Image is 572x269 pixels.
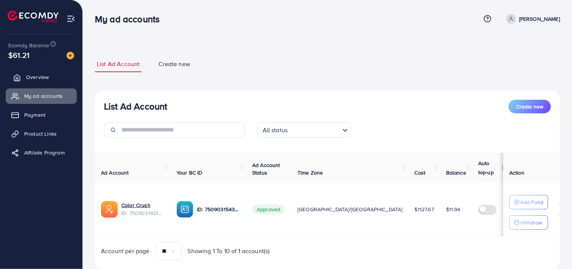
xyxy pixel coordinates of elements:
[540,235,566,263] iframe: Chat
[95,14,166,25] h3: My ad accounts
[6,70,77,85] a: Overview
[6,126,77,141] a: Product Links
[516,103,543,110] span: Create new
[8,49,29,60] span: $61.21
[97,60,140,68] span: List Ad Account
[298,169,323,176] span: Time Zone
[508,100,551,113] button: Create new
[290,123,339,136] input: Search for option
[67,52,74,59] img: image
[415,169,426,176] span: Cost
[509,195,548,209] button: Add Fund
[26,73,49,81] span: Overview
[261,125,290,136] span: All status
[67,14,75,23] img: menu
[197,205,240,214] p: ID: 7509031543751786504
[509,215,548,230] button: Withdraw
[446,206,460,213] span: $11.94
[6,88,77,104] a: My ad accounts
[446,169,466,176] span: Balance
[24,111,45,119] span: Payment
[24,130,57,138] span: Product Links
[298,206,403,213] span: [GEOGRAPHIC_DATA]/[GEOGRAPHIC_DATA]
[6,107,77,122] a: Payment
[188,247,270,255] span: Showing 1 To 10 of 1 account(s)
[8,11,59,22] img: logo
[121,201,164,217] div: <span class='underline'>Color Crush</span></br>7509031921045962753
[520,218,542,227] p: Withdraw
[415,206,434,213] span: $1127.67
[177,169,203,176] span: Your BC ID
[519,14,560,23] p: [PERSON_NAME]
[101,247,150,255] span: Account per page
[509,169,524,176] span: Action
[101,201,118,218] img: ic-ads-acc.e4c84228.svg
[252,161,280,176] span: Ad Account Status
[252,204,285,214] span: Approved
[121,201,150,209] a: Color Crush
[503,14,560,24] a: [PERSON_NAME]
[24,92,63,100] span: My ad accounts
[101,169,129,176] span: Ad Account
[6,145,77,160] a: Affiliate Program
[8,42,49,49] span: Ecomdy Balance
[257,122,352,138] div: Search for option
[121,209,164,217] span: ID: 7509031921045962753
[520,198,543,207] p: Add Fund
[24,149,65,156] span: Affiliate Program
[104,101,167,112] h3: List Ad Account
[158,60,190,68] span: Create new
[478,159,500,177] p: Auto top-up
[177,201,193,218] img: ic-ba-acc.ded83a64.svg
